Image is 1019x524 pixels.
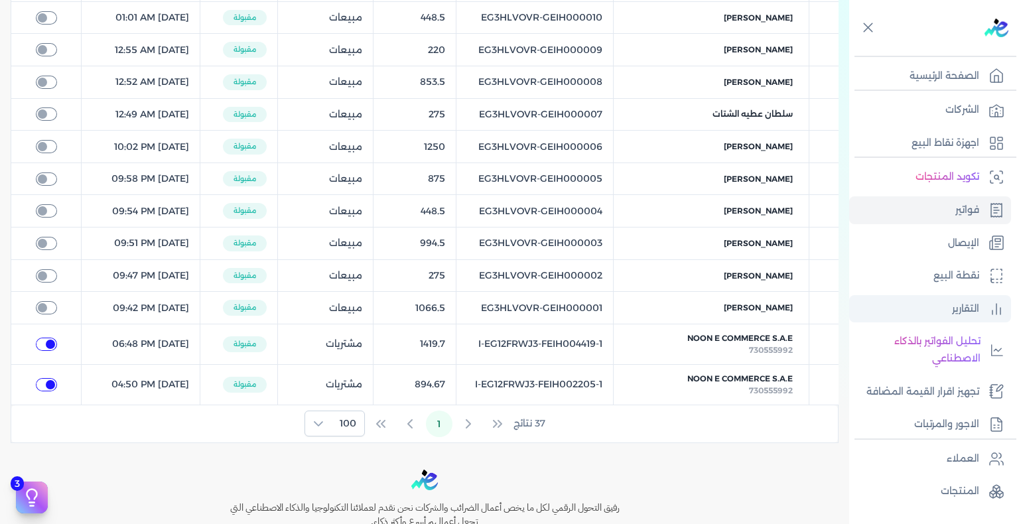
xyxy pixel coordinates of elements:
[724,141,793,153] span: [PERSON_NAME]
[849,62,1011,90] a: الصفحة الرئيسية
[411,470,438,490] img: logo
[849,378,1011,406] a: تجهيز اقرار القيمة المضافة
[713,108,793,120] span: سلطان عطيه الشتات
[914,416,979,433] p: الاجور والمرتبات
[912,135,979,152] p: اجهزة نقاط البيع
[11,476,24,491] span: 3
[849,229,1011,257] a: الإيصال
[16,482,48,513] button: 3
[910,68,979,85] p: الصفحة الرئيسية
[849,129,1011,157] a: اجهزة نقاط البيع
[856,333,981,367] p: تحليل الفواتير بالذكاء الاصطناعي
[724,12,793,24] span: [PERSON_NAME]
[724,76,793,88] span: [PERSON_NAME]
[724,270,793,282] span: [PERSON_NAME]
[916,168,979,186] p: تكويد المنتجات
[947,450,979,468] p: العملاء
[687,332,793,344] span: Noon E Commerce S.A.E
[849,96,1011,124] a: الشركات
[985,19,1008,37] img: logo
[724,302,793,314] span: [PERSON_NAME]
[955,202,979,219] p: فواتير
[941,483,979,500] p: المنتجات
[687,373,793,385] span: Noon E Commerce S.A.E
[948,235,979,252] p: الإيصال
[849,262,1011,290] a: نقطة البيع
[332,411,364,436] span: Rows per page
[952,300,979,318] p: التقارير
[849,196,1011,224] a: فواتير
[849,411,1011,438] a: الاجور والمرتبات
[849,445,1011,473] a: العملاء
[866,383,979,401] p: تجهيز اقرار القيمة المضافة
[724,44,793,56] span: [PERSON_NAME]
[849,163,1011,191] a: تكويد المنتجات
[749,385,793,395] span: 730555992
[849,478,1011,505] a: المنتجات
[749,345,793,355] span: 730555992
[933,267,979,285] p: نقطة البيع
[724,173,793,185] span: [PERSON_NAME]
[724,237,793,249] span: [PERSON_NAME]
[849,328,1011,372] a: تحليل الفواتير بالذكاء الاصطناعي
[513,417,545,430] span: 37 نتائج
[849,295,1011,323] a: التقارير
[724,205,793,217] span: [PERSON_NAME]
[945,101,979,119] p: الشركات
[426,411,452,437] button: Page 1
